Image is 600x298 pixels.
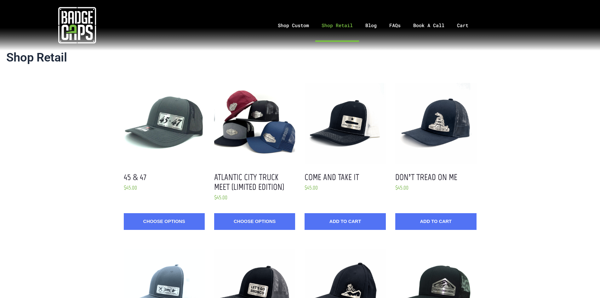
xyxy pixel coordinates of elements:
a: Shop Retail [315,9,359,42]
a: Book A Call [407,9,451,42]
a: FAQs [383,9,407,42]
button: Add to Cart [395,213,476,230]
a: Atlantic City Truck Meet (Limited Edition) [214,172,284,192]
a: Cart [451,9,483,42]
a: Choose Options [124,213,205,230]
span: $45.00 [124,184,137,191]
span: $45.00 [395,184,409,191]
a: Come and Take It [305,172,359,182]
button: Atlantic City Truck Meet Hat Options [214,83,295,164]
button: Add to Cart [305,213,386,230]
img: badgecaps white logo with green acccent [58,6,96,44]
a: Blog [359,9,383,42]
a: Shop Custom [271,9,315,42]
span: $45.00 [214,194,227,201]
a: Choose Options [214,213,295,230]
a: 45 & 47 [124,172,146,182]
nav: Menu [154,9,600,42]
span: $45.00 [305,184,318,191]
a: Don’t Tread on Me [395,172,457,182]
h1: Shop Retail [6,50,594,65]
